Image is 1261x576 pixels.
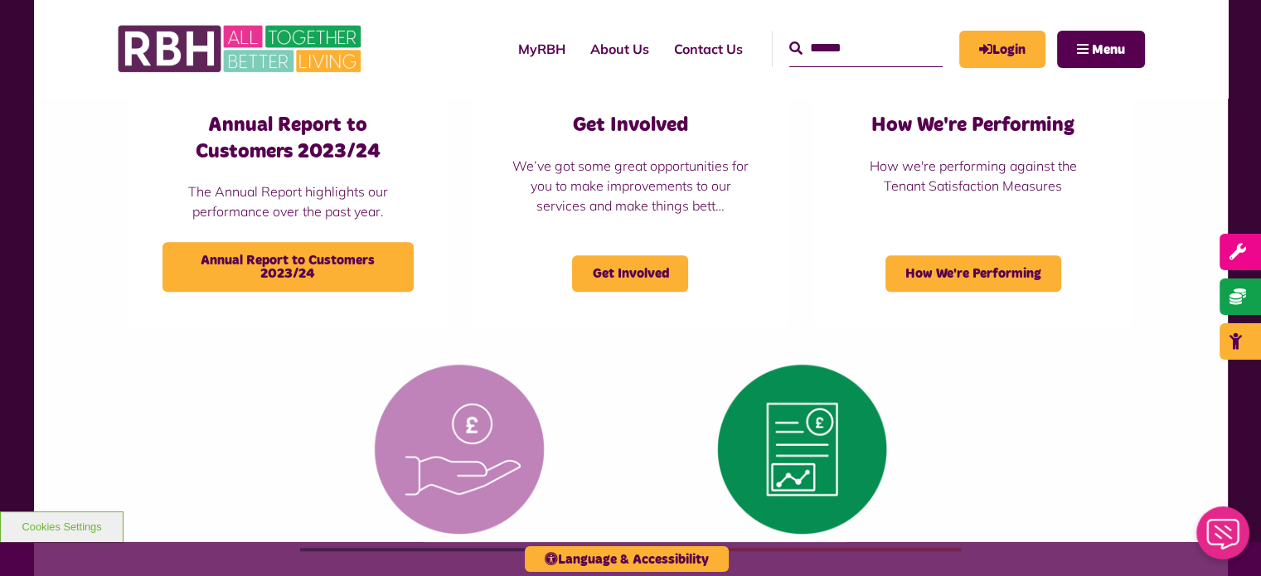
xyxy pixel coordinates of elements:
p: The Annual Report highlights our performance over the past year. [162,182,414,221]
a: Contact Us [662,27,755,71]
span: Annual Report to Customers 2023/24 [162,242,414,292]
img: RBH [117,17,366,81]
p: How we're performing against the Tenant Satisfaction Measures [847,156,1099,196]
img: Financial Statement [643,350,961,549]
button: Navigation [1057,31,1145,68]
img: Value For Money [300,350,618,549]
h3: Get Involved [505,113,756,138]
iframe: Netcall Web Assistant for live chat [1186,501,1261,576]
span: How We're Performing [885,255,1061,292]
h3: Annual Report to Customers 2023/24 [162,113,414,164]
input: Search [789,31,943,66]
span: Menu [1092,43,1125,56]
a: About Us [578,27,662,71]
a: MyRBH [959,31,1045,68]
button: Language & Accessibility [525,546,729,572]
span: Get Involved [572,255,688,292]
p: We’ve got some great opportunities for you to make improvements to our services and make things b... [505,156,756,215]
h3: How We're Performing [847,113,1099,138]
a: MyRBH [506,27,578,71]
